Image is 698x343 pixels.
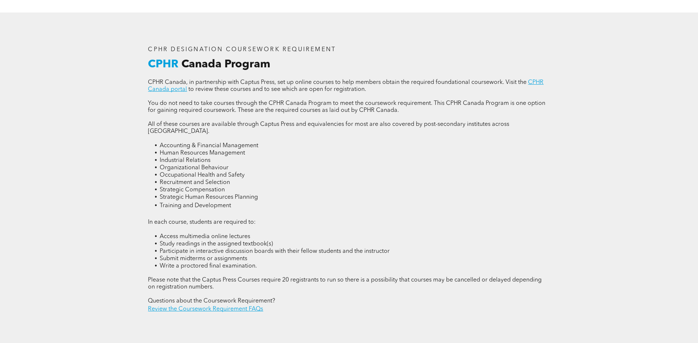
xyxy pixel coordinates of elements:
[160,165,228,171] span: Organizational Behaviour
[160,187,225,193] span: Strategic Compensation
[160,172,245,178] span: Occupational Health and Safety
[148,59,178,70] span: CPHR
[160,241,273,247] span: Study readings in the assigned textbook(s)
[188,86,366,92] span: to review these courses and to see which are open for registration.
[160,248,390,254] span: Participate in interactive discussion boards with their fellow students and the instructor
[148,79,527,85] span: CPHR Canada, in partnership with Captus Press, set up online courses to help members obtain the r...
[148,121,509,134] span: All of these courses are available through Captus Press and equivalencies for most are also cover...
[148,219,256,225] span: In each course, students are required to:
[160,180,230,185] span: Recruitment and Selection
[160,263,257,269] span: Write a proctored final examination.
[160,203,231,209] span: Training and Development
[148,100,545,113] span: You do not need to take courses through the CPHR Canada Program to meet the coursework requiremen...
[181,59,270,70] span: Canada Program
[160,234,250,240] span: Access multimedia online lectures
[148,47,336,53] span: CPHR DESIGNATION COURSEWORK REQUIREMENT
[148,298,275,304] span: Questions about the Coursework Requirement?
[160,158,210,163] span: Industrial Relations
[160,256,247,262] span: Submit midterms or assignments
[160,194,258,200] span: Strategic Human Resources Planning
[160,150,245,156] span: Human Resources Management
[148,277,542,290] span: Please note that the Captus Press Courses require 20 registrants to run so there is a possibility...
[148,306,263,312] a: Review the Coursework Requirement FAQs
[160,143,258,149] span: Accounting & Financial Management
